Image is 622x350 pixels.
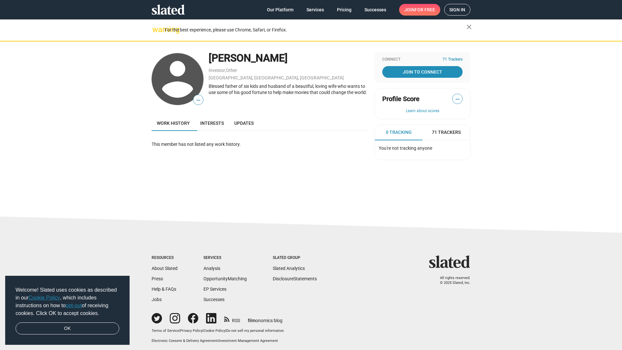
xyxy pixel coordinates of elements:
[165,26,466,34] div: For the best experience, please use Chrome, Safari, or Firefox.
[209,83,368,95] div: Blessed father of six kids and husband of a beautiful, loving wife who wants to use some of his g...
[209,68,225,73] a: Investor
[226,68,237,73] a: Other
[399,4,440,16] a: Joinfor free
[218,339,219,343] span: |
[248,318,256,323] span: film
[152,276,163,281] a: Press
[203,266,220,271] a: Analysis
[262,4,299,16] a: Our Platform
[273,276,317,281] a: DisclosureStatements
[273,266,305,271] a: Slated Analytics
[384,66,461,78] span: Join To Connect
[453,95,462,103] span: —
[415,4,435,16] span: for free
[273,255,317,261] div: Slated Group
[234,121,254,126] span: Updates
[301,4,329,16] a: Services
[203,286,226,292] a: EP Services
[152,115,195,131] a: Work history
[203,255,247,261] div: Services
[152,255,178,261] div: Resources
[202,329,203,333] span: |
[359,4,391,16] a: Successes
[364,4,386,16] span: Successes
[152,141,368,147] div: This member has not listed any work history.
[152,339,218,343] a: Electronic Consent & Delivery Agreement
[382,66,463,78] a: Join To Connect
[203,297,225,302] a: Successes
[379,146,432,151] span: You're not tracking anyone
[219,339,278,343] a: Investment Management Agreement
[203,276,247,281] a: OpportunityMatching
[433,276,470,285] p: All rights reserved. © 2025 Slated, Inc.
[449,4,465,15] span: Sign in
[193,96,203,104] span: —
[152,266,178,271] a: About Slated
[152,26,160,33] mat-icon: warning
[225,329,226,333] span: |
[29,295,60,300] a: Cookie Policy
[180,329,202,333] a: Privacy Policy
[382,95,420,103] span: Profile Score
[152,286,176,292] a: Help & FAQs
[444,4,470,16] a: Sign in
[332,4,357,16] a: Pricing
[432,129,461,135] span: 71 Trackers
[267,4,294,16] span: Our Platform
[229,115,259,131] a: Updates
[16,322,119,335] a: dismiss cookie message
[179,329,180,333] span: |
[203,329,225,333] a: Cookie Policy
[248,312,282,324] a: filmonomics blog
[209,75,344,80] a: [GEOGRAPHIC_DATA], [GEOGRAPHIC_DATA], [GEOGRAPHIC_DATA]
[195,115,229,131] a: Interests
[5,276,130,345] div: cookieconsent
[209,51,368,65] div: [PERSON_NAME]
[465,23,473,31] mat-icon: close
[16,286,119,317] span: Welcome! Slated uses cookies as described in our , which includes instructions on how to of recei...
[226,329,284,333] button: Do not sell my personal information
[443,57,463,62] span: 71 Trackers
[306,4,324,16] span: Services
[382,109,463,114] button: Learn about scores
[382,57,463,62] div: Connect
[152,329,179,333] a: Terms of Service
[200,121,224,126] span: Interests
[224,314,240,324] a: RSS
[66,303,82,308] a: opt-out
[225,69,226,73] span: ,
[152,297,162,302] a: Jobs
[386,129,412,135] span: 0 Tracking
[157,121,190,126] span: Work history
[404,4,435,16] span: Join
[337,4,351,16] span: Pricing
